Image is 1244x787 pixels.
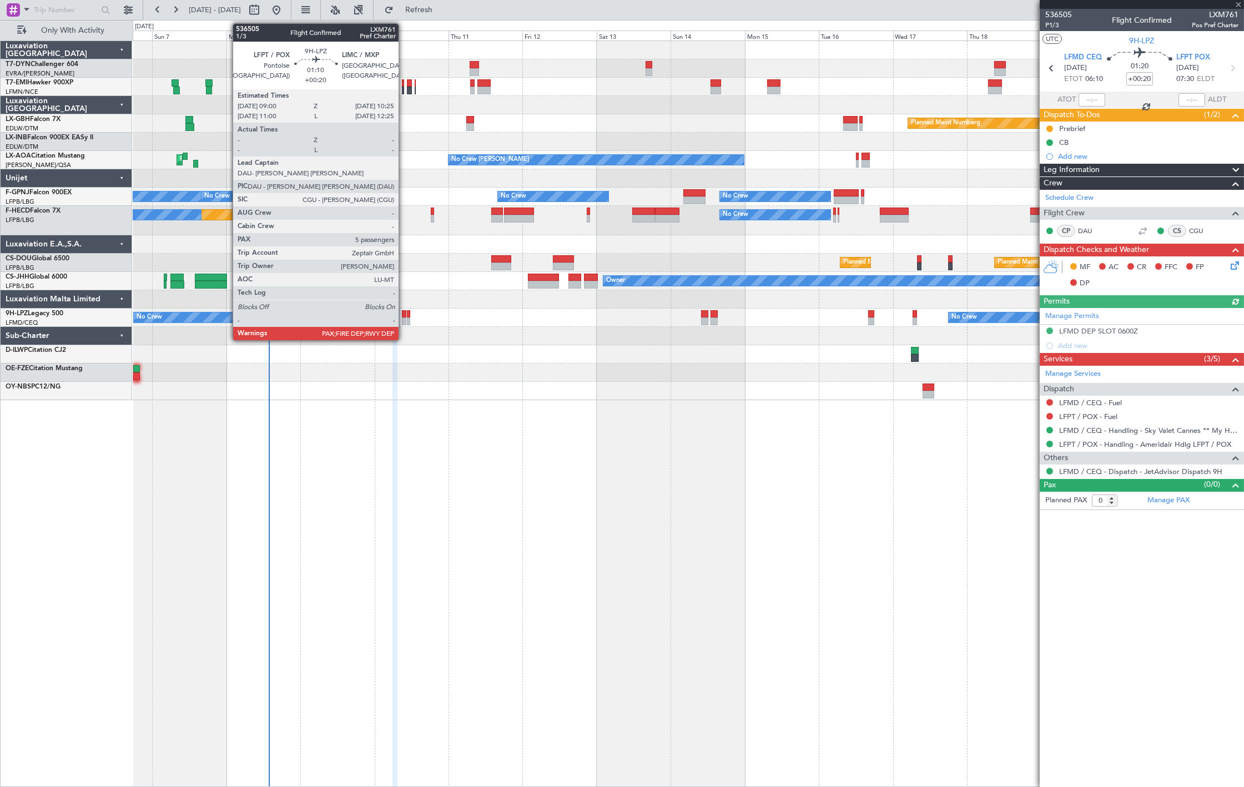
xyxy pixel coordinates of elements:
span: ALDT [1208,94,1226,105]
button: Only With Activity [12,22,120,39]
div: Planned Maint [GEOGRAPHIC_DATA] ([GEOGRAPHIC_DATA]) [843,254,1018,271]
a: CGU [1189,226,1214,236]
a: EDLW/DTM [6,143,38,151]
div: No Crew [723,188,748,205]
a: OY-NBSPC12/NG [6,384,61,390]
div: [DATE] [135,22,154,32]
div: No Crew [723,206,748,223]
div: No Crew [951,309,977,326]
div: Tue 9 [300,31,374,41]
span: CS-JHH [6,274,29,280]
div: Flight Confirmed [1112,15,1172,27]
span: [DATE] [1176,63,1199,74]
span: LFPT POX [1176,52,1210,63]
div: Thu 18 [967,31,1041,41]
span: FFC [1165,262,1177,273]
a: [PERSON_NAME]/QSA [6,161,71,169]
span: [DATE] [1064,63,1087,74]
a: Schedule Crew [1045,193,1094,204]
span: 9H-LPZ [6,310,28,317]
div: Planned Maint [GEOGRAPHIC_DATA] ([GEOGRAPHIC_DATA]) [248,254,422,271]
span: DP [1080,278,1090,289]
span: OE-FZE [6,365,29,372]
span: LFMD CEQ [1064,52,1102,63]
div: Planned Maint [GEOGRAPHIC_DATA] ([GEOGRAPHIC_DATA]) [998,254,1172,271]
div: CB [1059,138,1069,147]
div: Prebrief [1059,124,1085,133]
div: Tue 16 [819,31,893,41]
span: Dispatch [1044,383,1074,396]
div: No Crew [PERSON_NAME] [451,152,529,168]
span: (1/2) [1204,109,1220,120]
span: Only With Activity [29,27,117,34]
a: LFMD / CEQ - Dispatch - JetAdvisor Dispatch 9H [1059,467,1222,476]
span: F-HECD [6,208,30,214]
div: Planned Maint [GEOGRAPHIC_DATA] [270,78,376,95]
a: CS-DOUGlobal 6500 [6,255,69,262]
div: Planned Maint Nurnberg [911,115,980,132]
a: DAU [1078,226,1103,236]
span: ATOT [1057,94,1076,105]
div: Thu 11 [449,31,522,41]
span: OY-NBS [6,384,31,390]
span: [DATE] - [DATE] [189,5,241,15]
span: CR [1137,262,1146,273]
div: Planned Maint [GEOGRAPHIC_DATA] ([GEOGRAPHIC_DATA]) [180,152,355,168]
a: EVRA/[PERSON_NAME] [6,69,74,78]
span: LX-AOA [6,153,31,159]
button: UTC [1042,34,1062,44]
input: Trip Number [34,2,98,18]
a: LFMN/NCE [6,88,38,96]
span: Refresh [396,6,442,14]
span: 06:10 [1085,74,1103,85]
span: LX-INB [6,134,27,141]
span: 9H-LPZ [1130,35,1155,47]
span: (0/0) [1204,478,1220,490]
span: 01:20 [1131,61,1149,72]
div: Wed 17 [893,31,967,41]
a: F-HECDFalcon 7X [6,208,61,214]
a: Manage Services [1045,369,1101,380]
span: ETOT [1064,74,1082,85]
a: LFMD / CEQ - Fuel [1059,398,1122,407]
a: 9H-LPZLegacy 500 [6,310,63,317]
div: Sun 14 [671,31,744,41]
span: Dispatch Checks and Weather [1044,244,1149,256]
span: CS-DOU [6,255,32,262]
a: LFPB/LBG [6,282,34,290]
a: CS-JHHGlobal 6000 [6,274,67,280]
div: No Crew [501,188,526,205]
a: F-GPNJFalcon 900EX [6,189,72,196]
span: 07:30 [1176,74,1194,85]
a: EDLW/DTM [6,124,38,133]
div: CP [1057,225,1075,237]
span: T7-DYN [6,61,31,68]
div: CS [1168,225,1186,237]
span: Services [1044,353,1072,366]
div: No Crew [137,309,162,326]
span: Pax [1044,479,1056,492]
div: Owner [606,273,625,289]
div: Mon 15 [745,31,819,41]
span: 536505 [1045,9,1072,21]
button: Refresh [379,1,446,19]
div: Wed 10 [375,31,449,41]
span: F-GPNJ [6,189,29,196]
a: LFMD/CEQ [6,319,38,327]
a: LFPB/LBG [6,264,34,272]
div: Sun 7 [152,31,226,41]
div: Mon 8 [226,31,300,41]
span: AC [1109,262,1119,273]
a: LFPT / POX - Handling - Ameridair Hdlg LFPT / POX [1059,440,1231,449]
span: MF [1080,262,1090,273]
span: LXM761 [1192,9,1238,21]
a: D-ILWPCitation CJ2 [6,347,66,354]
div: Add new [1058,152,1238,161]
a: LFPB/LBG [6,216,34,224]
a: LFPT / POX - Fuel [1059,412,1117,421]
span: P1/3 [1045,21,1072,30]
span: Flight Crew [1044,207,1085,220]
span: (3/5) [1204,353,1220,365]
span: Leg Information [1044,164,1100,176]
span: LX-GBH [6,116,30,123]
